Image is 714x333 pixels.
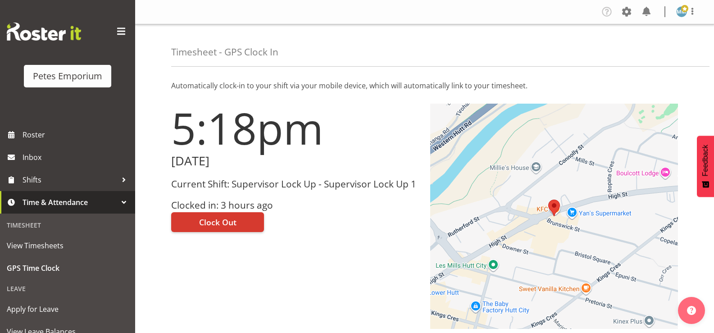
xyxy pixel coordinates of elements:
[23,151,131,164] span: Inbox
[199,216,236,228] span: Clock Out
[676,6,687,17] img: mandy-mosley3858.jpg
[7,23,81,41] img: Rosterit website logo
[171,179,419,189] h3: Current Shift: Supervisor Lock Up - Supervisor Lock Up 1
[171,104,419,152] h1: 5:18pm
[697,136,714,197] button: Feedback - Show survey
[2,216,133,234] div: Timesheet
[701,145,709,176] span: Feedback
[2,234,133,257] a: View Timesheets
[7,239,128,252] span: View Timesheets
[171,47,278,57] h4: Timesheet - GPS Clock In
[171,80,678,91] p: Automatically clock-in to your shift via your mobile device, which will automatically link to you...
[171,200,419,210] h3: Clocked in: 3 hours ago
[23,173,117,187] span: Shifts
[7,261,128,275] span: GPS Time Clock
[171,212,264,232] button: Clock Out
[2,298,133,320] a: Apply for Leave
[23,196,117,209] span: Time & Attendance
[687,306,696,315] img: help-xxl-2.png
[2,257,133,279] a: GPS Time Clock
[7,302,128,316] span: Apply for Leave
[23,128,131,141] span: Roster
[171,154,419,168] h2: [DATE]
[33,69,102,83] div: Petes Emporium
[2,279,133,298] div: Leave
